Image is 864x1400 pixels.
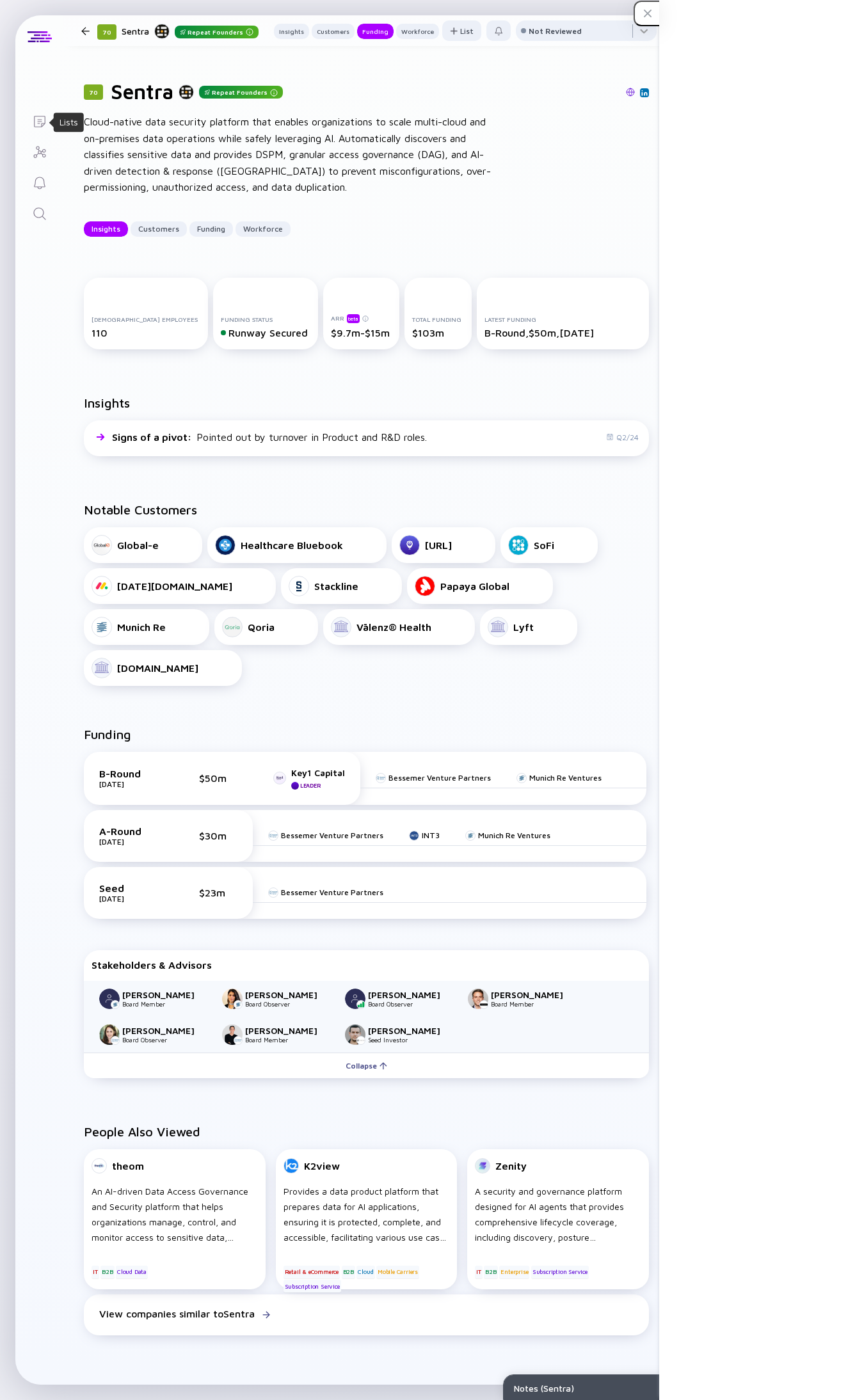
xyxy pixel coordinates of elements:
[207,527,387,563] a: Healthcare Bluebook
[117,662,198,674] div: [DOMAIN_NAME]
[281,887,383,897] div: Bessemer Venture Partners
[516,773,602,783] a: Munich Re Ventures
[99,779,163,789] div: [DATE]
[475,1266,483,1278] div: IT
[175,26,259,38] div: Repeat Founders
[347,314,360,323] div: beta
[331,314,392,323] div: ARR
[442,21,481,41] div: List
[442,20,481,41] button: List
[245,1000,330,1008] div: Board Observer
[392,527,495,563] a: [URL]
[368,989,452,1000] div: [PERSON_NAME]
[641,90,648,96] img: Sentra Linkedin Page
[499,1266,529,1278] div: Enterprise
[491,1000,575,1008] div: Board Member
[92,1266,99,1278] div: IT
[122,1000,207,1008] div: Board Member
[84,219,128,239] div: Insights
[513,621,534,633] div: Lyft
[84,395,130,410] h2: Insights
[99,837,163,847] div: [DATE]
[368,1036,452,1044] div: Seed Investor
[409,831,440,840] a: INT3
[273,767,345,790] a: Key1 CapitalLeader
[117,539,159,551] div: Global-e
[491,989,575,1000] div: [PERSON_NAME]
[376,773,491,783] a: Bessemer Venture Partners
[84,1381,649,1396] h2: Workforce
[236,221,291,237] button: Workforce
[122,1025,207,1036] div: [PERSON_NAME]
[199,830,237,841] div: $30m
[117,580,232,592] div: [DATE][DOMAIN_NAME]
[100,1266,114,1278] div: B2B
[357,25,394,38] div: Funding
[117,621,166,633] div: Munich Re
[500,527,598,563] a: SoFi
[626,88,635,97] img: Sentra Website
[122,23,259,39] div: Sentra
[131,219,187,239] div: Customers
[92,315,200,323] div: [DEMOGRAPHIC_DATA] Employees
[345,1024,365,1045] img: Gil Barak picture
[412,327,464,338] div: $103m
[122,1036,207,1044] div: Board Observer
[116,1266,148,1278] div: Cloud Data
[331,327,392,338] div: $9.7m-$15m
[284,1184,450,1245] div: Provides a data product platform that prepares data for AI applications, ensuring it is protected...
[274,24,309,39] button: Insights
[440,580,509,592] div: Papaya Global
[312,25,355,38] div: Customers
[97,24,116,40] div: 70
[465,831,550,840] a: Munich Re Ventures
[484,1266,497,1278] div: B2B
[84,84,103,100] div: 70
[396,25,439,38] div: Workforce
[222,989,243,1009] img: Veronica Gabriele picture
[304,1160,340,1172] div: K2view
[131,221,187,237] button: Customers
[357,24,394,39] button: Funding
[484,315,641,323] div: Latest Funding
[268,831,383,840] a: Bessemer Venture Partners
[221,327,310,338] div: Runway Secured
[312,24,355,39] button: Customers
[15,105,63,136] a: Lists
[92,1184,258,1245] div: An AI-driven Data Access Governance and Security platform that helps organizations manage, contro...
[314,580,358,592] div: Stackline
[531,1266,589,1278] div: Subscription Service
[422,831,440,840] div: INT3
[84,1124,649,1139] h2: People Also Viewed
[606,433,639,442] div: Q2/24
[92,959,641,971] div: Stakeholders & Advisors
[199,86,283,99] div: Repeat Founders
[300,782,321,789] div: Leader
[222,1024,243,1045] img: Amit Karp picture
[199,887,237,898] div: $23m
[99,894,163,903] div: [DATE]
[478,831,550,840] div: Munich Re Ventures
[281,831,383,840] div: Bessemer Venture Partners
[338,1056,395,1076] div: Collapse
[84,527,202,563] a: Global-e
[15,136,63,166] a: Investor Map
[84,221,128,237] button: Insights
[484,327,641,338] div: B-Round, $50m, [DATE]
[241,539,343,551] div: Healthcare Bluebook
[99,989,120,1009] img: Oshri Kaplan picture
[84,1149,266,1294] a: theomAn AI-driven Data Access Governance and Security platform that helps organizations manage, c...
[245,1036,330,1044] div: Board Member
[99,1308,255,1319] div: View companies similar to Sentra
[534,539,554,551] div: SoFi
[15,197,63,228] a: Search
[368,1000,452,1008] div: Board Observer
[268,887,383,897] a: Bessemer Venture Partners
[112,1160,144,1172] div: theom
[99,768,163,779] div: B-Round
[291,767,345,778] div: Key1 Capital
[245,989,330,1000] div: [PERSON_NAME]
[495,1160,527,1172] div: Zenity
[475,1184,641,1245] div: A security and governance platform designed for AI agents that provides comprehensive lifecycle c...
[99,882,163,894] div: Seed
